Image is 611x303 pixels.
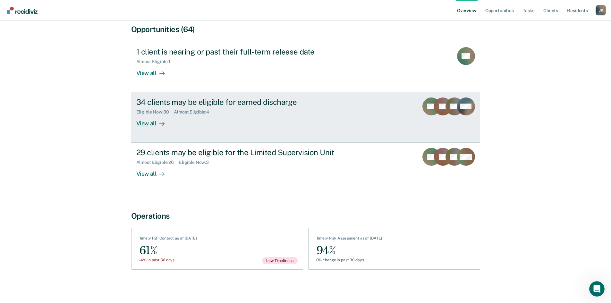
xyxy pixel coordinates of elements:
[262,257,297,264] span: Low Timeliness
[31,3,73,8] h1: [PERSON_NAME]
[41,210,46,215] button: Start recording
[136,148,361,157] div: 29 clients may be eligible for the Limited Supervision Unit
[139,258,197,262] div: -4% in past 30 days
[18,4,29,14] img: Profile image for Kim
[13,70,115,82] div: We are so excited to announce a brand new feature: 📣
[131,42,480,92] a: 1 client is nearing or past their full-term release dateAlmost Eligible:1View all
[174,109,214,115] div: Almost Eligible : 4
[5,37,123,103] div: Kim says…
[136,165,172,178] div: View all
[30,210,36,215] button: Upload attachment
[136,109,174,115] div: Eligible Now : 30
[136,115,172,127] div: View all
[136,47,361,56] div: 1 client is nearing or past their full-term release date
[316,258,382,262] div: 0% change in past 30 days
[589,281,605,297] iframe: Intercom live chat
[29,47,63,52] span: [PERSON_NAME]
[131,211,480,221] div: Operations
[5,197,123,207] textarea: Message…
[139,243,197,258] div: 61%
[596,5,606,15] div: U B
[131,25,480,34] div: Opportunities (64)
[136,97,361,107] div: 34 clients may be eligible for earned discharge
[131,92,480,143] a: 34 clients may be eligible for earned dischargeEligible Now:30Almost Eligible:4View all
[139,236,197,243] div: Timely F2F Contact as of [DATE]
[10,210,15,215] button: Emoji picker
[136,160,179,165] div: Almost Eligible : 26
[110,207,120,218] button: Send a message…
[100,3,113,15] button: Home
[7,7,38,14] img: Recidiviz
[5,37,123,95] div: Profile image for Kim[PERSON_NAME]from RecidivizHi [PERSON_NAME],We are so excited to announce a ...
[20,210,25,215] button: Gif picker
[136,64,172,77] div: View all
[113,3,124,14] div: Close
[136,59,176,64] div: Almost Eligible : 1
[316,243,382,258] div: 94%
[316,236,382,243] div: Timely Risk Assessment as of [DATE]
[4,3,16,15] button: go back
[131,143,480,193] a: 29 clients may be eligible for the Limited Supervision UnitAlmost Eligible:26Eligible Now:3View all
[63,47,93,52] span: from Recidiviz
[13,45,23,55] img: Profile image for Kim
[596,5,606,15] button: Profile dropdown button
[13,60,115,67] div: Hi [PERSON_NAME],
[31,8,60,14] p: Active 1h ago
[179,160,214,165] div: Eligible Now : 3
